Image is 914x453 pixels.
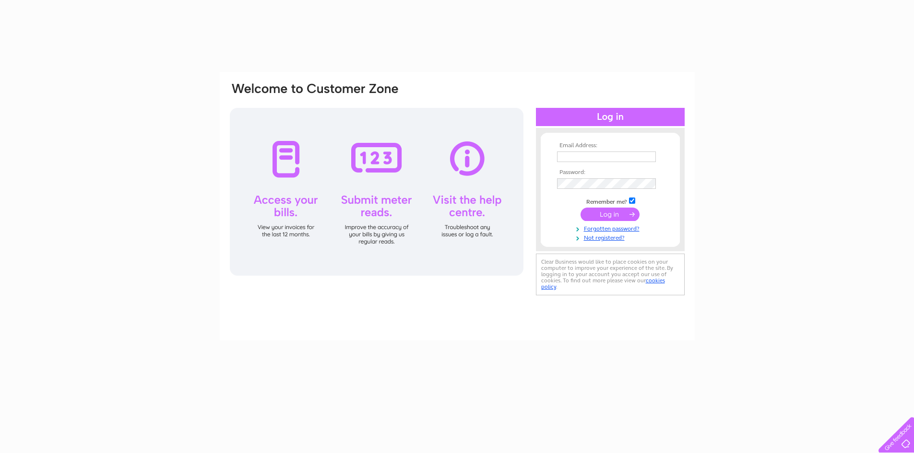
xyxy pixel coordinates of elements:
[536,254,685,295] div: Clear Business would like to place cookies on your computer to improve your experience of the sit...
[541,277,665,290] a: cookies policy
[581,208,640,221] input: Submit
[555,142,666,149] th: Email Address:
[555,196,666,206] td: Remember me?
[555,169,666,176] th: Password:
[557,232,666,242] a: Not registered?
[557,223,666,232] a: Forgotten password?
